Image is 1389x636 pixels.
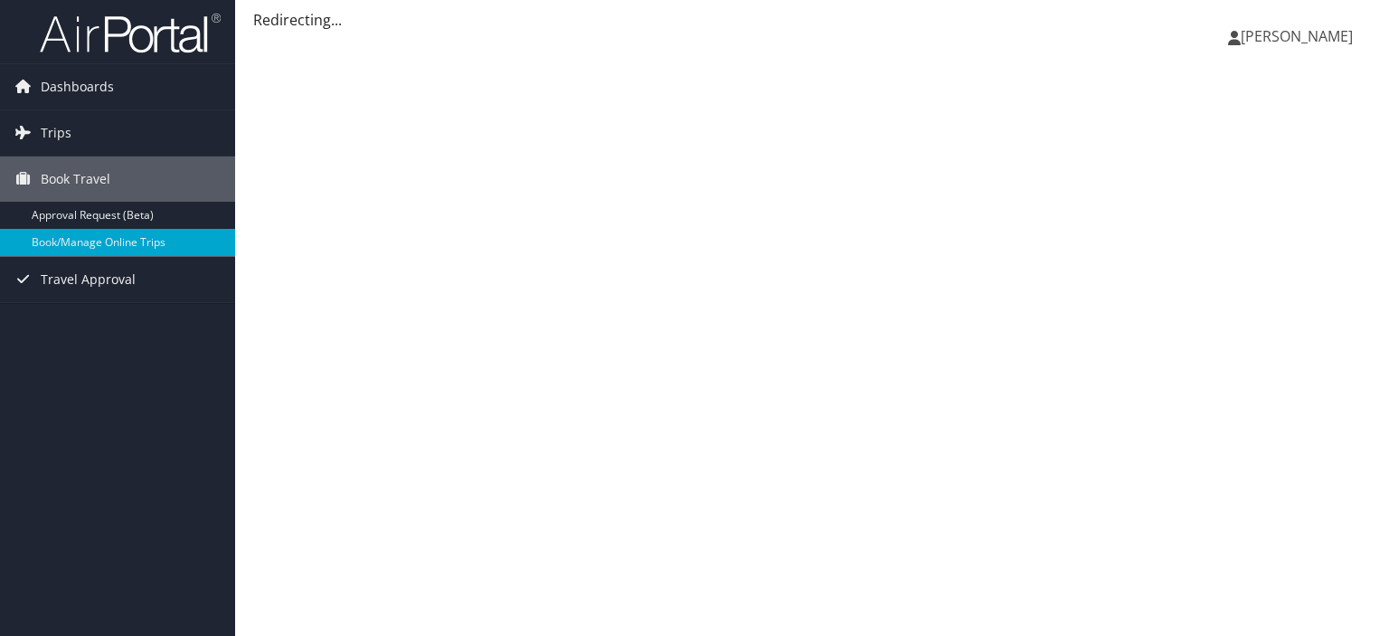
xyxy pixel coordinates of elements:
[41,64,114,109] span: Dashboards
[1228,9,1371,63] a: [PERSON_NAME]
[41,110,71,156] span: Trips
[1241,26,1353,46] span: [PERSON_NAME]
[40,12,221,54] img: airportal-logo.png
[41,257,136,302] span: Travel Approval
[41,157,110,202] span: Book Travel
[253,9,1371,31] div: Redirecting...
